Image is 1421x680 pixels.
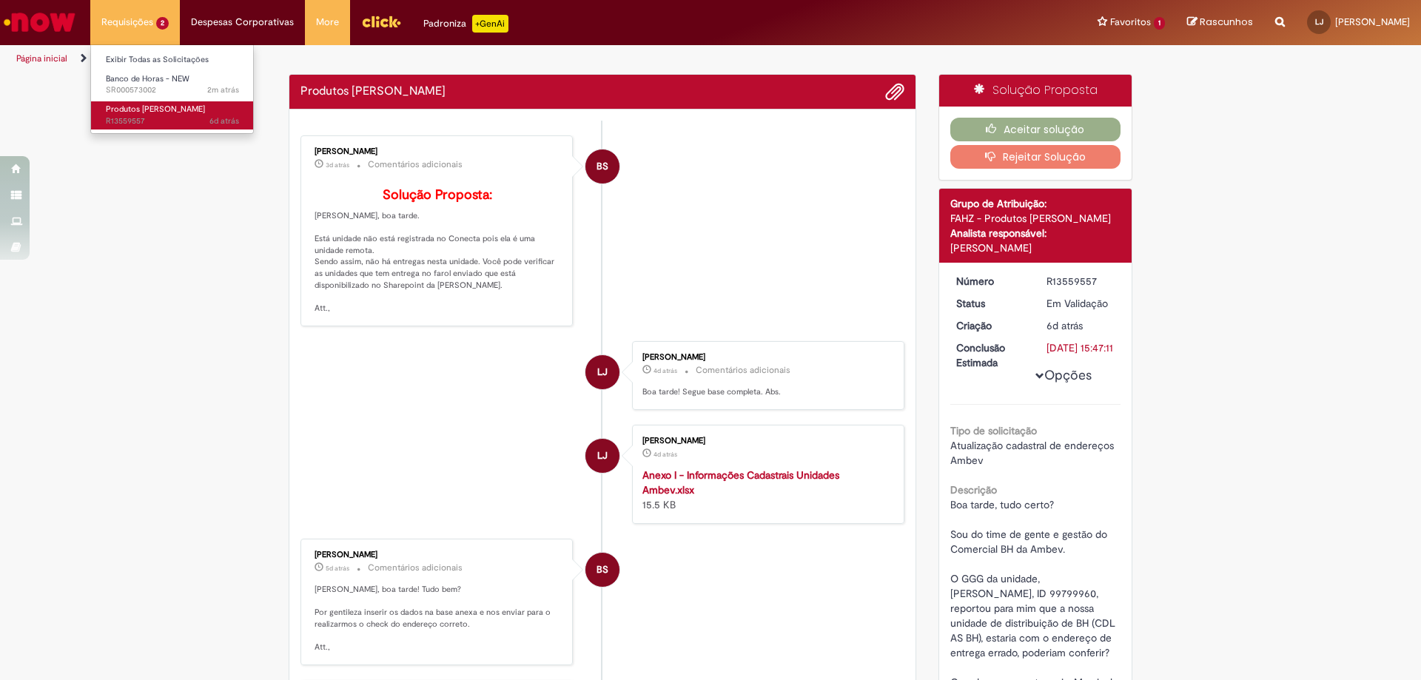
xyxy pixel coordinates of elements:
[597,438,608,474] span: LJ
[207,84,239,95] time: 29/09/2025 08:04:22
[11,45,936,73] ul: Trilhas de página
[950,483,997,496] b: Descrição
[315,188,561,314] p: [PERSON_NAME], boa tarde. Está unidade não está registrada no Conecta pois ela é uma unidade remo...
[642,437,889,445] div: [PERSON_NAME]
[91,52,254,68] a: Exibir Todas as Solicitações
[156,17,169,30] span: 2
[1047,318,1115,333] div: 23/09/2025 14:57:30
[316,15,339,30] span: More
[1,7,78,37] img: ServiceNow
[1110,15,1151,30] span: Favoritos
[585,149,619,184] div: Barbara Sanchez
[106,115,239,127] span: R13559557
[16,53,67,64] a: Página inicial
[945,296,1036,311] dt: Status
[191,15,294,30] span: Despesas Corporativas
[326,564,349,573] span: 5d atrás
[945,274,1036,289] dt: Número
[950,439,1117,467] span: Atualização cadastral de endereços Ambev
[368,562,463,574] small: Comentários adicionais
[950,145,1121,169] button: Rejeitar Solução
[90,44,254,134] ul: Requisições
[106,73,189,84] span: Banco de Horas - NEW
[950,226,1121,240] div: Analista responsável:
[597,552,608,588] span: BS
[91,101,254,129] a: Aberto R13559557 : Produtos Natalinos - FAHZ
[939,75,1132,107] div: Solução Proposta
[1047,319,1083,332] time: 23/09/2025 14:57:30
[315,584,561,653] p: [PERSON_NAME], boa tarde! Tudo bem? Por gentileza inserir os dados na base anexa e nos enviar par...
[209,115,239,127] span: 6d atrás
[315,551,561,559] div: [PERSON_NAME]
[885,82,904,101] button: Adicionar anexos
[654,450,677,459] time: 25/09/2025 14:03:07
[654,366,677,375] span: 4d atrás
[326,161,349,169] span: 3d atrás
[300,85,446,98] h2: Produtos Natalinos - FAHZ Histórico de tíquete
[585,355,619,389] div: Lara De Souza Jorge
[423,15,508,33] div: Padroniza
[642,353,889,362] div: [PERSON_NAME]
[1200,15,1253,29] span: Rascunhos
[1187,16,1253,30] a: Rascunhos
[368,158,463,171] small: Comentários adicionais
[950,196,1121,211] div: Grupo de Atribuição:
[950,118,1121,141] button: Aceitar solução
[950,240,1121,255] div: [PERSON_NAME]
[207,84,239,95] span: 2m atrás
[1047,340,1115,355] div: [DATE] 15:47:11
[945,318,1036,333] dt: Criação
[106,104,205,115] span: Produtos [PERSON_NAME]
[1047,274,1115,289] div: R13559557
[1047,296,1115,311] div: Em Validação
[597,149,608,184] span: BS
[950,211,1121,226] div: FAHZ - Produtos [PERSON_NAME]
[106,84,239,96] span: SR000573002
[326,161,349,169] time: 26/09/2025 17:22:03
[585,553,619,587] div: Barbara Sanchez
[642,468,889,512] div: 15.5 KB
[91,71,254,98] a: Aberto SR000573002 : Banco de Horas - NEW
[654,366,677,375] time: 25/09/2025 14:03:31
[696,364,790,377] small: Comentários adicionais
[585,439,619,473] div: Lara De Souza Jorge
[472,15,508,33] p: +GenAi
[945,340,1036,370] dt: Conclusão Estimada
[361,10,401,33] img: click_logo_yellow_360x200.png
[1047,319,1083,332] span: 6d atrás
[654,450,677,459] span: 4d atrás
[383,186,492,203] b: Solução Proposta:
[642,468,839,496] a: Anexo I - Informações Cadastrais Unidades Ambev.xlsx
[315,147,561,156] div: [PERSON_NAME]
[1335,16,1410,28] span: [PERSON_NAME]
[1154,17,1165,30] span: 1
[326,564,349,573] time: 24/09/2025 15:13:32
[642,386,889,398] p: Boa tarde! Segue base completa. Abs.
[1315,17,1323,27] span: LJ
[950,424,1037,437] b: Tipo de solicitação
[101,15,153,30] span: Requisições
[597,354,608,390] span: LJ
